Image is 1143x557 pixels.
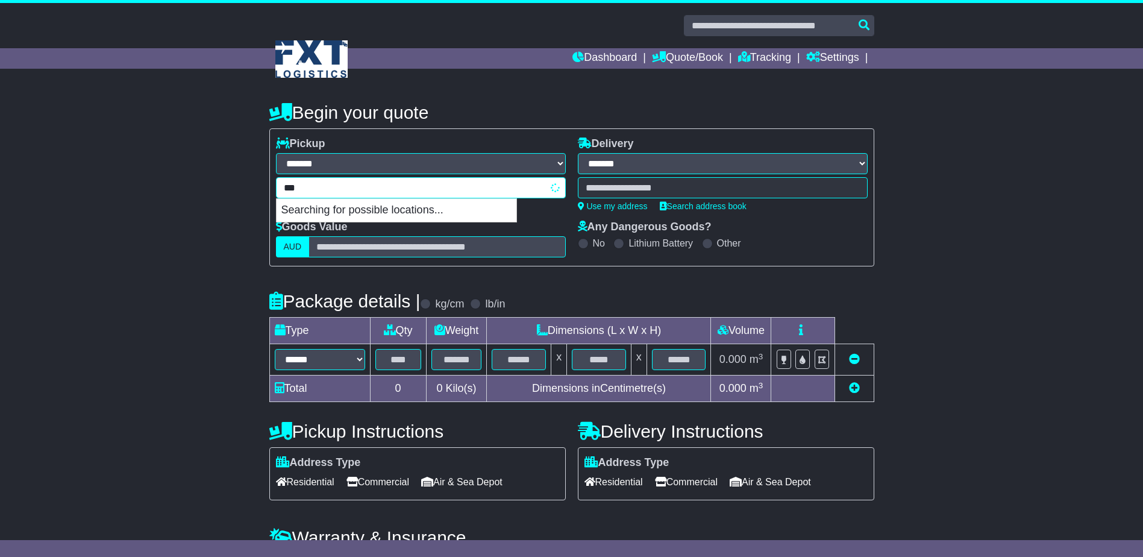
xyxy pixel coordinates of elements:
h4: Pickup Instructions [269,421,566,441]
td: Total [269,376,370,402]
span: m [750,382,763,394]
span: Commercial [655,473,718,491]
span: Residential [584,473,643,491]
typeahead: Please provide city [276,177,566,198]
a: Quote/Book [652,48,723,69]
span: Commercial [346,473,409,491]
a: Add new item [849,382,860,394]
td: Volume [711,318,771,344]
td: Kilo(s) [426,376,487,402]
span: Air & Sea Depot [421,473,503,491]
h4: Warranty & Insurance [269,527,874,547]
a: Use my address [578,201,648,211]
label: Address Type [584,456,669,470]
span: 0 [436,382,442,394]
label: No [593,238,605,249]
label: Delivery [578,137,634,151]
td: Type [269,318,370,344]
td: Qty [370,318,426,344]
label: Address Type [276,456,361,470]
p: Searching for possible locations... [277,199,516,222]
td: Weight [426,318,487,344]
label: AUD [276,236,310,257]
h4: Begin your quote [269,102,874,122]
sup: 3 [759,352,763,361]
a: Settings [806,48,859,69]
a: Remove this item [849,353,860,365]
sup: 3 [759,381,763,390]
td: Dimensions (L x W x H) [487,318,711,344]
label: Pickup [276,137,325,151]
span: Residential [276,473,334,491]
img: FXT Logistics [275,40,348,78]
span: Air & Sea Depot [730,473,811,491]
td: x [551,344,567,376]
label: Other [717,238,741,249]
label: Any Dangerous Goods? [578,221,712,234]
td: x [631,344,647,376]
h4: Package details | [269,291,421,311]
a: Dashboard [572,48,637,69]
span: 0.000 [719,353,747,365]
td: 0 [370,376,426,402]
span: m [750,353,763,365]
td: Dimensions in Centimetre(s) [487,376,711,402]
span: 0.000 [719,382,747,394]
label: Lithium Battery [628,238,693,249]
a: Search address book [660,201,747,211]
label: lb/in [485,298,505,311]
a: Tracking [738,48,791,69]
label: Goods Value [276,221,348,234]
h4: Delivery Instructions [578,421,874,441]
label: kg/cm [435,298,464,311]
